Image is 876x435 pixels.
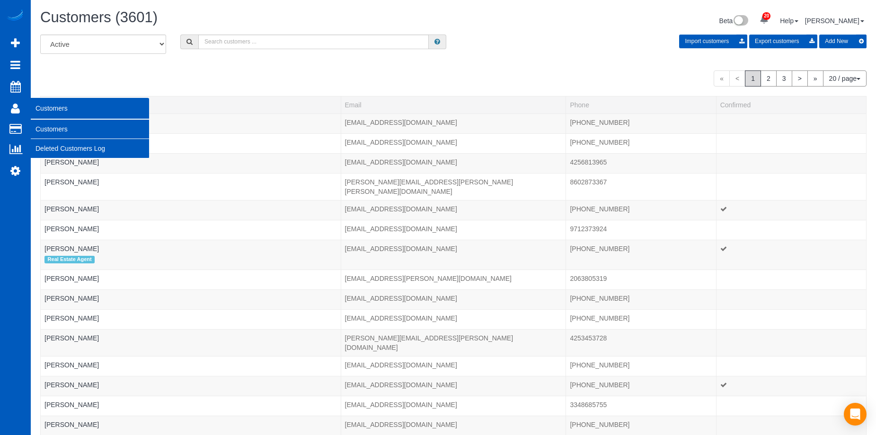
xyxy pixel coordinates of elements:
td: Email [341,113,566,133]
span: « [714,70,730,87]
div: Open Intercom Messenger [844,403,867,426]
div: Tags [44,323,337,325]
td: Confirmed [716,289,866,309]
td: Email [341,289,566,309]
div: Tags [44,187,337,189]
td: Email [341,153,566,173]
td: Name [41,270,341,289]
a: Beta [719,17,749,25]
div: Tags [44,127,337,130]
a: [PERSON_NAME] [44,361,99,369]
td: Phone [566,240,716,270]
td: Confirmed [716,396,866,416]
td: Email [341,376,566,396]
a: [PERSON_NAME] [44,275,99,282]
td: Name [41,173,341,200]
div: Tags [44,370,337,372]
td: Confirmed [716,270,866,289]
span: < [729,70,745,87]
span: Customers [31,97,149,119]
td: Phone [566,153,716,173]
a: [PERSON_NAME] [44,401,99,409]
div: Tags [44,214,337,216]
a: [PERSON_NAME] [44,421,99,428]
div: Tags [44,253,337,266]
td: Email [341,240,566,270]
a: 3 [776,70,792,87]
td: Confirmed [716,356,866,376]
a: [PERSON_NAME] [44,225,99,233]
td: Email [341,220,566,240]
div: Tags [44,429,337,432]
td: Confirmed [716,220,866,240]
a: 20 [755,9,773,30]
td: Name [41,329,341,356]
td: Name [41,376,341,396]
div: Tags [44,234,337,236]
th: Phone [566,96,716,113]
td: Confirmed [716,133,866,153]
a: [PERSON_NAME] [44,334,99,342]
div: Tags [44,147,337,149]
td: Email [341,270,566,289]
a: [PERSON_NAME] [44,381,99,389]
td: Phone [566,133,716,153]
td: Confirmed [716,113,866,133]
a: » [807,70,823,87]
div: Tags [44,409,337,412]
a: Deleted Customers Log [31,139,149,158]
a: [PERSON_NAME] [44,245,99,252]
span: Real Estate Agent [44,256,95,263]
td: Name [41,289,341,309]
td: Phone [566,376,716,396]
div: Tags [44,283,337,286]
button: Add New [819,35,867,48]
td: Email [341,396,566,416]
a: 2 [761,70,777,87]
td: Phone [566,356,716,376]
img: New interface [733,15,748,27]
button: 20 / page [823,70,867,87]
td: Confirmed [716,376,866,396]
td: Name [41,220,341,240]
td: Phone [566,396,716,416]
div: Tags [44,303,337,305]
td: Phone [566,200,716,220]
td: Phone [566,289,716,309]
td: Name [41,309,341,329]
td: Phone [566,173,716,200]
td: Confirmed [716,240,866,270]
td: Name [41,240,341,270]
nav: Pagination navigation [714,70,867,87]
td: Name [41,200,341,220]
th: Email [341,96,566,113]
a: Help [780,17,798,25]
td: Email [341,329,566,356]
a: [PERSON_NAME] [805,17,864,25]
th: Name [41,96,341,113]
span: 20 [762,12,770,20]
div: Tags [44,390,337,392]
ul: Customers [31,119,149,158]
td: Name [41,153,341,173]
a: [PERSON_NAME] [44,205,99,213]
div: Tags [44,343,337,345]
th: Confirmed [716,96,866,113]
td: Email [341,356,566,376]
a: [PERSON_NAME] [44,295,99,302]
td: Confirmed [716,173,866,200]
a: Customers [31,120,149,139]
td: Email [341,200,566,220]
td: Phone [566,220,716,240]
button: Export customers [749,35,817,48]
span: Customers (3601) [40,9,158,26]
a: [PERSON_NAME] [44,178,99,186]
a: > [792,70,808,87]
span: 1 [745,70,761,87]
td: Confirmed [716,329,866,356]
td: Phone [566,309,716,329]
a: Automaid Logo [6,9,25,23]
td: Phone [566,113,716,133]
td: Confirmed [716,200,866,220]
td: Email [341,133,566,153]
